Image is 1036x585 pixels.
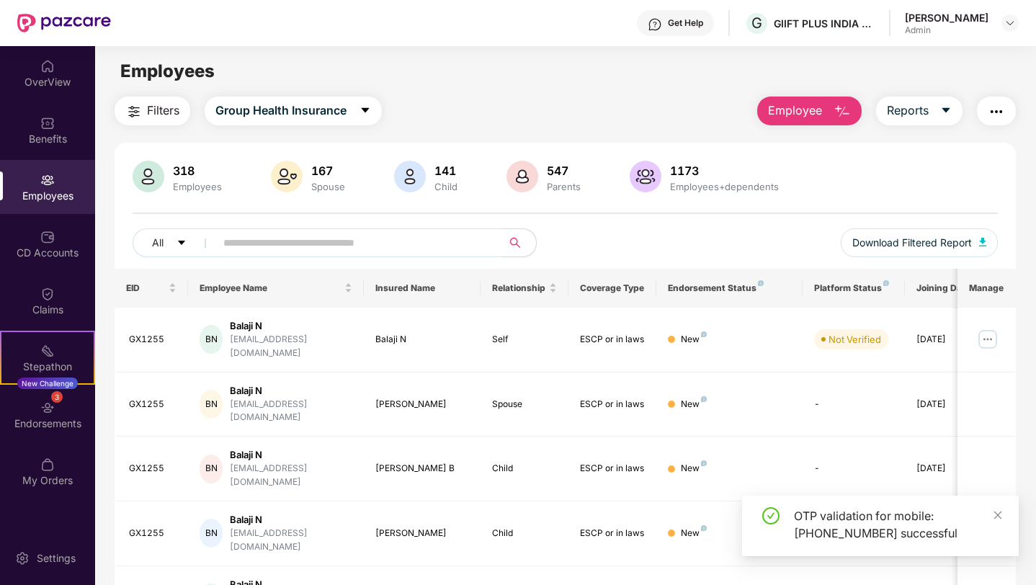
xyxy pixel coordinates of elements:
[580,527,645,540] div: ESCP or in laws
[905,24,988,36] div: Admin
[667,164,782,178] div: 1173
[215,102,347,120] span: Group Health Insurance
[492,398,557,411] div: Spouse
[126,282,166,294] span: EID
[394,161,426,192] img: svg+xml;base64,PHN2ZyB4bWxucz0iaHR0cDovL3d3dy53My5vcmcvMjAwMC9zdmciIHhtbG5zOnhsaW5rPSJodHRwOi8vd3...
[230,333,352,360] div: [EMAIL_ADDRESS][DOMAIN_NAME]
[129,398,177,411] div: GX1255
[1004,17,1016,29] img: svg+xml;base64,PHN2ZyBpZD0iRHJvcGRvd24tMzJ4MzIiIHhtbG5zPSJodHRwOi8vd3d3LnczLm9yZy8yMDAwL3N2ZyIgd2...
[40,457,55,472] img: svg+xml;base64,PHN2ZyBpZD0iTXlfT3JkZXJzIiBkYXRhLW5hbWU9Ik15IE9yZGVycyIgeG1sbnM9Imh0dHA6Ly93d3cudz...
[988,103,1005,120] img: svg+xml;base64,PHN2ZyB4bWxucz0iaHR0cDovL3d3dy53My5vcmcvMjAwMC9zdmciIHdpZHRoPSIyNCIgaGVpZ2h0PSIyNC...
[230,513,352,527] div: Balaji N
[544,181,584,192] div: Parents
[916,333,981,347] div: [DATE]
[768,102,822,120] span: Employee
[115,97,190,125] button: Filters
[40,173,55,187] img: svg+xml;base64,PHN2ZyBpZD0iRW1wbG95ZWVzIiB4bWxucz0iaHR0cDovL3d3dy53My5vcmcvMjAwMC9zdmciIHdpZHRoPS...
[230,398,352,425] div: [EMAIL_ADDRESS][DOMAIN_NAME]
[803,372,905,437] td: -
[200,282,341,294] span: Employee Name
[940,104,952,117] span: caret-down
[125,103,143,120] img: svg+xml;base64,PHN2ZyB4bWxucz0iaHR0cDovL3d3dy53My5vcmcvMjAwMC9zdmciIHdpZHRoPSIyNCIgaGVpZ2h0PSIyNC...
[979,238,986,246] img: svg+xml;base64,PHN2ZyB4bWxucz0iaHR0cDovL3d3dy53My5vcmcvMjAwMC9zdmciIHhtbG5zOnhsaW5rPSJodHRwOi8vd3...
[916,462,981,475] div: [DATE]
[681,527,707,540] div: New
[883,280,889,286] img: svg+xml;base64,PHN2ZyB4bWxucz0iaHR0cDovL3d3dy53My5vcmcvMjAwMC9zdmciIHdpZHRoPSI4IiBoZWlnaHQ9IjgiIH...
[308,164,348,178] div: 167
[230,384,352,398] div: Balaji N
[794,507,1001,542] div: OTP validation for mobile: [PHONE_NUMBER] successful
[375,527,470,540] div: [PERSON_NAME]
[51,391,63,403] div: 3
[580,462,645,475] div: ESCP or in laws
[230,448,352,462] div: Balaji N
[887,102,929,120] span: Reports
[757,97,862,125] button: Employee
[501,228,537,257] button: search
[40,287,55,301] img: svg+xml;base64,PHN2ZyBpZD0iQ2xhaW0iIHhtbG5zPSJodHRwOi8vd3d3LnczLm9yZy8yMDAwL3N2ZyIgd2lkdGg9IjIwIi...
[681,462,707,475] div: New
[668,282,791,294] div: Endorsement Status
[432,181,460,192] div: Child
[492,462,557,475] div: Child
[648,17,662,32] img: svg+xml;base64,PHN2ZyBpZD0iSGVscC0zMngzMiIgeG1sbnM9Imh0dHA6Ly93d3cudzMub3JnLzIwMDAvc3ZnIiB3aWR0aD...
[701,460,707,466] img: svg+xml;base64,PHN2ZyB4bWxucz0iaHR0cDovL3d3dy53My5vcmcvMjAwMC9zdmciIHdpZHRoPSI4IiBoZWlnaHQ9IjgiIH...
[993,510,1003,520] span: close
[40,344,55,358] img: svg+xml;base64,PHN2ZyB4bWxucz0iaHR0cDovL3d3dy53My5vcmcvMjAwMC9zdmciIHdpZHRoPSIyMSIgaGVpZ2h0PSIyMC...
[481,269,568,308] th: Relationship
[177,238,187,249] span: caret-down
[129,527,177,540] div: GX1255
[147,102,179,120] span: Filters
[758,280,764,286] img: svg+xml;base64,PHN2ZyB4bWxucz0iaHR0cDovL3d3dy53My5vcmcvMjAwMC9zdmciIHdpZHRoPSI4IiBoZWlnaHQ9IjgiIH...
[360,104,371,117] span: caret-down
[200,390,223,419] div: BN
[40,116,55,130] img: svg+xml;base64,PHN2ZyBpZD0iQmVuZWZpdHMiIHhtbG5zPSJodHRwOi8vd3d3LnczLm9yZy8yMDAwL3N2ZyIgd2lkdGg9Ij...
[129,462,177,475] div: GX1255
[17,378,78,389] div: New Challenge
[905,11,988,24] div: [PERSON_NAME]
[17,14,111,32] img: New Pazcare Logo
[152,235,164,251] span: All
[40,59,55,73] img: svg+xml;base64,PHN2ZyBpZD0iSG9tZSIgeG1sbnM9Imh0dHA6Ly93d3cudzMub3JnLzIwMDAvc3ZnIiB3aWR0aD0iMjAiIG...
[230,319,352,333] div: Balaji N
[375,333,470,347] div: Balaji N
[15,551,30,566] img: svg+xml;base64,PHN2ZyBpZD0iU2V0dGluZy0yMHgyMCIgeG1sbnM9Imh0dHA6Ly93d3cudzMub3JnLzIwMDAvc3ZnIiB3aW...
[630,161,661,192] img: svg+xml;base64,PHN2ZyB4bWxucz0iaHR0cDovL3d3dy53My5vcmcvMjAwMC9zdmciIHhtbG5zOnhsaW5rPSJodHRwOi8vd3...
[668,17,703,29] div: Get Help
[375,398,470,411] div: [PERSON_NAME]
[492,282,546,294] span: Relationship
[200,325,223,354] div: BN
[200,519,223,548] div: BN
[115,269,188,308] th: EID
[681,398,707,411] div: New
[762,507,780,524] span: check-circle
[1,360,94,374] div: Stepathon
[667,181,782,192] div: Employees+dependents
[170,181,225,192] div: Employees
[271,161,303,192] img: svg+xml;base64,PHN2ZyB4bWxucz0iaHR0cDovL3d3dy53My5vcmcvMjAwMC9zdmciIHhtbG5zOnhsaW5rPSJodHRwOi8vd3...
[501,237,529,249] span: search
[40,401,55,415] img: svg+xml;base64,PHN2ZyBpZD0iRW5kb3JzZW1lbnRzIiB4bWxucz0iaHR0cDovL3d3dy53My5vcmcvMjAwMC9zdmciIHdpZH...
[976,328,999,351] img: manageButton
[580,398,645,411] div: ESCP or in laws
[774,17,875,30] div: GIIFT PLUS INDIA PRIVATE LIMITED
[40,230,55,244] img: svg+xml;base64,PHN2ZyBpZD0iQ0RfQWNjb3VudHMiIGRhdGEtbmFtZT0iQ0QgQWNjb3VudHMiIHhtbG5zPSJodHRwOi8vd3...
[876,97,963,125] button: Reportscaret-down
[170,164,225,178] div: 318
[701,331,707,337] img: svg+xml;base64,PHN2ZyB4bWxucz0iaHR0cDovL3d3dy53My5vcmcvMjAwMC9zdmciIHdpZHRoPSI4IiBoZWlnaHQ9IjgiIH...
[841,228,998,257] button: Download Filtered Report
[32,551,80,566] div: Settings
[701,525,707,531] img: svg+xml;base64,PHN2ZyB4bWxucz0iaHR0cDovL3d3dy53My5vcmcvMjAwMC9zdmciIHdpZHRoPSI4IiBoZWlnaHQ9IjgiIH...
[751,14,762,32] span: G
[133,228,220,257] button: Allcaret-down
[129,333,177,347] div: GX1255
[364,269,481,308] th: Insured Name
[375,462,470,475] div: [PERSON_NAME] B
[432,164,460,178] div: 141
[681,333,707,347] div: New
[905,269,993,308] th: Joining Date
[814,282,893,294] div: Platform Status
[957,269,1016,308] th: Manage
[230,462,352,489] div: [EMAIL_ADDRESS][DOMAIN_NAME]
[120,61,215,81] span: Employees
